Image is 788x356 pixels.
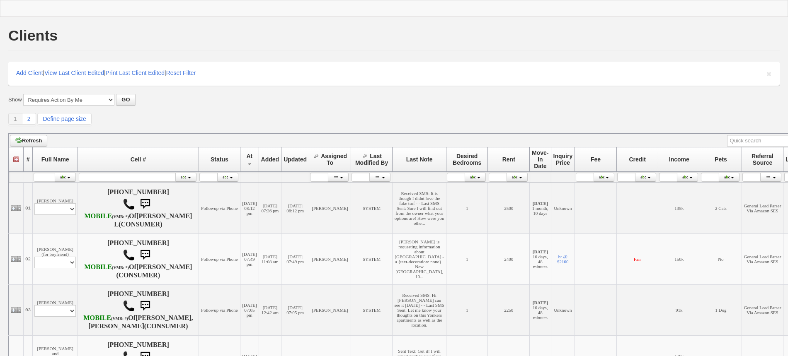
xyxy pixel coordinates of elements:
h4: [PHONE_NUMBER] Of (CONSUMER) [80,239,196,279]
td: 150k [658,234,700,285]
span: Assigned To [321,153,347,166]
h1: Clients [8,28,58,43]
td: SYSTEM [351,234,393,285]
td: 01 [24,183,33,234]
span: Updated [284,156,307,163]
span: Cell # [131,156,146,163]
b: [DATE] [533,249,548,254]
span: Last Note [406,156,433,163]
td: SYSTEM [351,285,393,336]
button: GO [116,94,135,106]
td: [PERSON_NAME] [309,183,351,234]
td: Followup via Phone [199,234,240,285]
span: Full Name [41,156,69,163]
td: [PERSON_NAME] [309,234,351,285]
span: Rent [502,156,515,163]
font: (VMB: *) [112,214,129,219]
b: Verizon Wireless [84,263,129,271]
span: Added [261,156,279,163]
td: [DATE] 12:42 am [259,285,281,336]
td: Unknown [551,285,575,336]
td: SYSTEM [351,183,393,234]
td: [DATE] 08:12 pm [281,183,309,234]
td: General Lead Parser Via Amazon SES [742,285,783,336]
td: 1 [446,285,488,336]
div: | | | [8,62,780,86]
span: Credit [629,156,645,163]
b: Verizon Wireless [84,212,129,220]
td: Unknown [551,183,575,234]
b: [DATE] [533,201,548,206]
span: Desired Bedrooms [453,153,481,166]
td: 1 [446,183,488,234]
font: (VMB: #) [111,316,128,321]
b: [PERSON_NAME],[PERSON_NAME] [88,314,193,330]
a: Print Last Client Edited [106,70,165,76]
td: [DATE] 07:36 pm [259,183,281,234]
td: 2250 [488,285,530,336]
font: MOBILE [83,314,111,322]
span: Pets [715,156,727,163]
td: 02 [24,234,33,285]
td: No [700,234,742,285]
span: Status [211,156,228,163]
td: [PERSON_NAME] [309,285,351,336]
h4: [PHONE_NUMBER] Of (CONSUMER) [80,290,196,330]
span: Referral Source [752,153,773,166]
td: 1 month, 10 days [530,183,551,234]
td: 91k [658,285,700,336]
span: At [246,153,252,159]
font: MOBILE [84,212,112,220]
img: sms.png [137,247,153,263]
img: sms.png [137,298,153,314]
td: 1 Dog [700,285,742,336]
td: 135k [658,183,700,234]
td: Received SMS: Hi [PERSON_NAME] can see it [DATE] - - Last SMS Sent: Let me know your thoughts on ... [393,285,446,336]
td: [PERSON_NAME] [33,285,78,336]
td: Received SMS: It is though I didnt love the fake turf - - Last SMS Sent: Sure I will find out fro... [393,183,446,234]
a: Reset Filter [166,70,196,76]
td: General Lead Parser Via Amazon SES [742,234,783,285]
span: Inquiry Price [553,153,573,166]
td: [DATE] 08:12 pm [240,183,259,234]
span: Last Modified By [355,153,388,166]
td: [DATE] 07:05 pm [240,285,259,336]
td: General Lead Parser Via Amazon SES [742,183,783,234]
td: [DATE] 07:49 pm [281,234,309,285]
td: 2 Cats [700,183,742,234]
td: 2500 [488,183,530,234]
a: br @ $2100 [557,254,569,264]
td: [PERSON_NAME] is requesting information about [GEOGRAPHIC_DATA] - a {text-decoration: none} New [... [393,234,446,285]
a: View Last Client Edited [44,70,104,76]
img: sms.png [137,196,153,212]
a: Define page size [37,113,91,125]
b: T-Mobile USA, Inc. [83,314,128,322]
font: Fair [634,257,641,262]
td: 10 days, 48 minutes [530,285,551,336]
th: # [24,147,33,172]
img: call.png [123,249,135,261]
b: [PERSON_NAME] [136,263,192,271]
td: Followup via Phone [199,285,240,336]
font: (VMB: *) [112,265,129,270]
a: Add Client [16,70,43,76]
img: call.png [123,198,135,210]
span: Fee [591,156,601,163]
td: [PERSON_NAME] [33,183,78,234]
td: 10 days, 48 minutes [530,234,551,285]
td: 1 [446,234,488,285]
a: Refresh [10,135,47,147]
font: MOBILE [84,263,112,271]
label: Show [8,96,22,103]
span: Move-In Date [532,149,548,169]
td: [DATE] 07:49 pm [240,234,259,285]
td: 03 [24,285,33,336]
td: Followup via Phone [199,183,240,234]
td: 2400 [488,234,530,285]
td: [DATE] 11:08 am [259,234,281,285]
b: [PERSON_NAME] L [114,212,192,228]
b: [DATE] [533,300,548,305]
span: Income [669,156,689,163]
h4: [PHONE_NUMBER] Of (CONSUMER) [80,188,196,228]
img: call.png [123,300,135,312]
